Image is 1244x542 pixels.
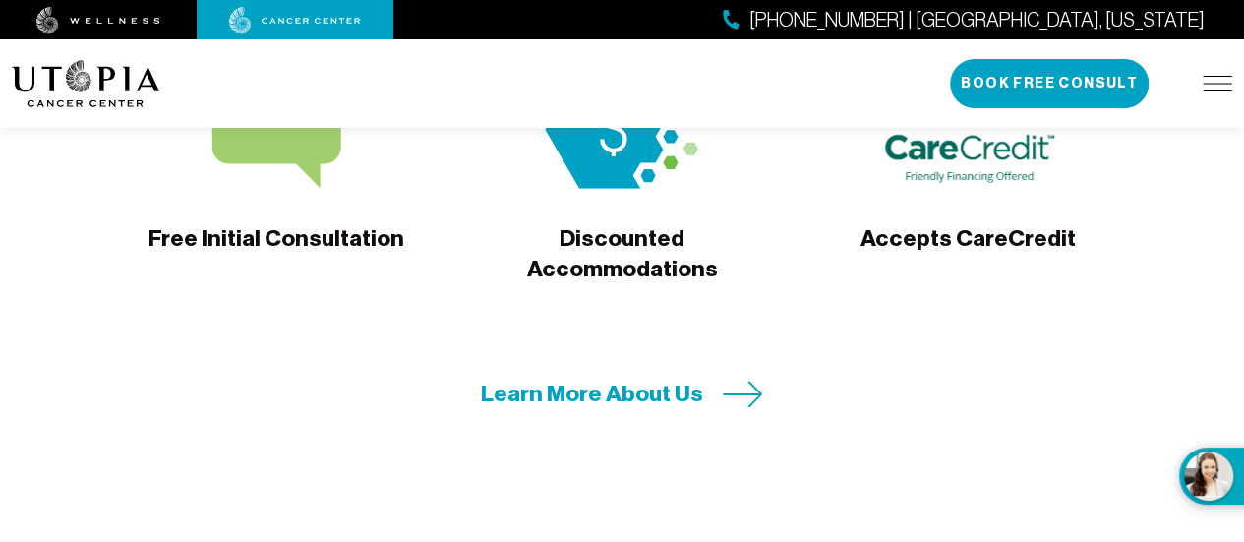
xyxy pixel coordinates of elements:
[229,7,361,34] img: cancer center
[1203,76,1232,91] img: icon-hamburger
[189,71,364,189] img: Free Initial Consultation
[749,6,1205,34] span: [PHONE_NUMBER] | [GEOGRAPHIC_DATA], [US_STATE]
[489,223,754,285] span: Discounted Accommodations
[880,71,1055,189] img: Accepts CareCredit
[12,60,160,107] img: logo
[534,71,709,189] img: Discounted Accommodations
[36,7,160,34] img: wellness
[481,379,703,409] span: Learn More About Us
[723,6,1205,34] a: [PHONE_NUMBER] | [GEOGRAPHIC_DATA], [US_STATE]
[950,59,1149,108] button: Book Free Consult
[859,223,1075,282] span: Accepts CareCredit
[148,223,404,282] span: Free Initial Consultation
[481,379,763,409] a: Learn More About Us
